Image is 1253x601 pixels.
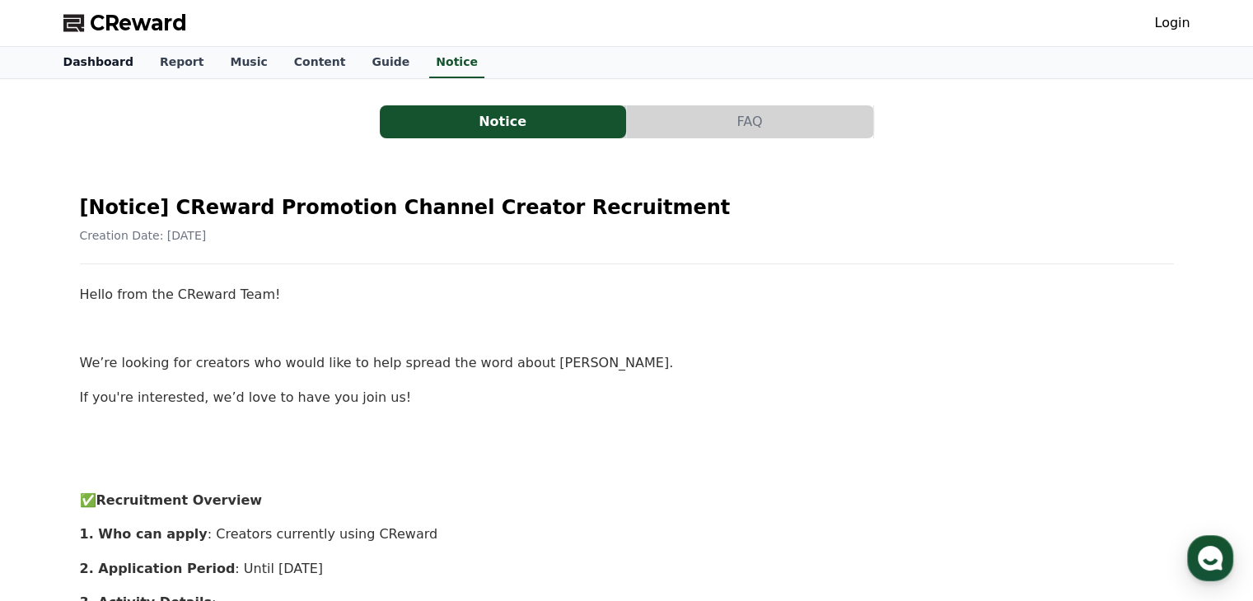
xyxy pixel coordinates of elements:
a: Settings [213,464,316,505]
p: If you're interested, we’d love to have you join us! [80,387,1174,408]
strong: 2. Application Period [80,561,236,576]
a: Login [1154,13,1190,33]
button: Notice [380,105,626,138]
a: CReward [63,10,187,36]
a: Report [147,47,217,78]
a: Guide [358,47,423,78]
span: Creation Date: [DATE] [80,229,207,242]
strong: Recruitment Overview [96,492,263,508]
p: : Until [DATE] [80,558,1174,580]
h2: [Notice] CReward Promotion Channel Creator Recruitment [80,194,1174,221]
p: Hello from the CReward Team! [80,284,1174,305]
span: Home [42,489,71,502]
a: Notice [380,105,627,138]
button: FAQ [627,105,873,138]
a: FAQ [627,105,874,138]
a: Music [217,47,280,78]
a: Dashboard [50,47,147,78]
span: Messages [137,490,185,503]
a: Home [5,464,109,505]
p: ✅ [80,490,1174,511]
a: Content [281,47,359,78]
a: Notice [429,47,484,78]
a: Messages [109,464,213,505]
span: CReward [90,10,187,36]
p: We’re looking for creators who would like to help spread the word about [PERSON_NAME]. [80,352,1174,374]
strong: 1. Who can apply [80,526,208,542]
p: : Creators currently using CReward [80,524,1174,545]
span: Settings [244,489,284,502]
